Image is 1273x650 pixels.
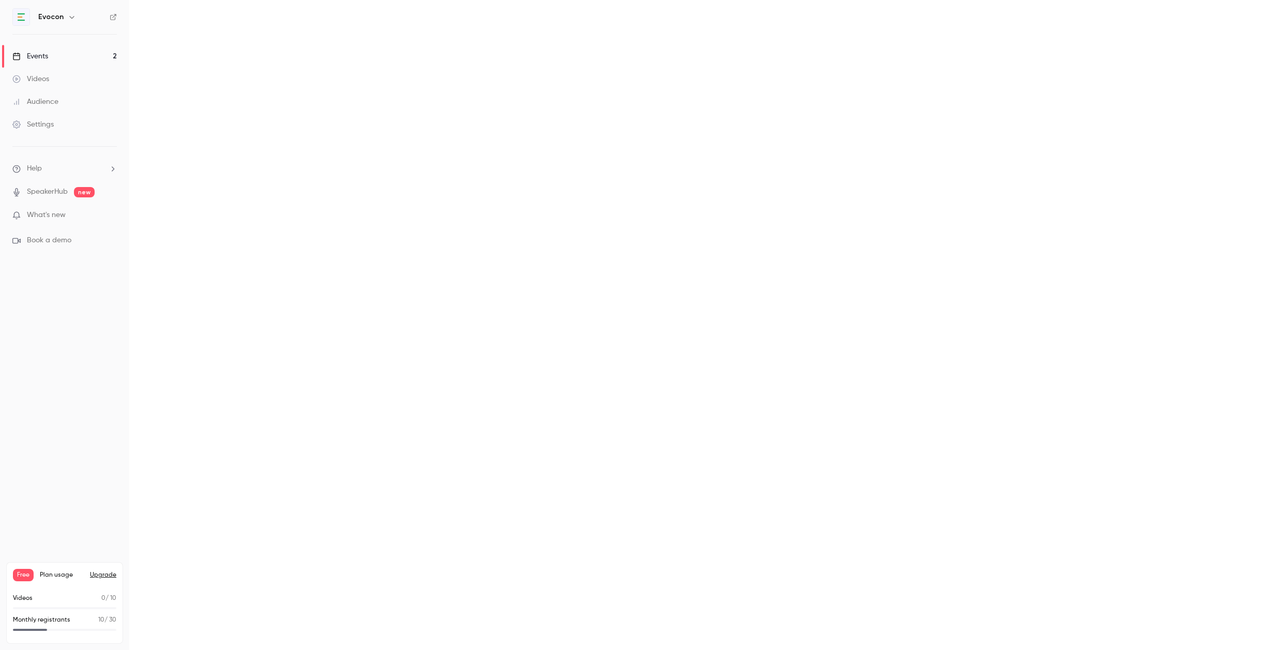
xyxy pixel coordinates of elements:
img: Evocon [13,9,29,25]
p: Monthly registrants [13,615,70,625]
a: SpeakerHub [27,187,68,197]
p: / 10 [101,594,116,603]
span: What's new [27,210,66,221]
div: Audience [12,97,58,107]
span: Free [13,569,34,581]
span: 0 [101,595,105,601]
h6: Evocon [38,12,64,22]
div: Events [12,51,48,61]
iframe: Noticeable Trigger [104,211,117,220]
span: Book a demo [27,235,71,246]
p: / 30 [98,615,116,625]
span: Help [27,163,42,174]
li: help-dropdown-opener [12,163,117,174]
span: new [74,187,95,197]
span: Plan usage [40,571,84,579]
button: Upgrade [90,571,116,579]
div: Videos [12,74,49,84]
span: 10 [98,617,104,623]
div: Settings [12,119,54,130]
p: Videos [13,594,33,603]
